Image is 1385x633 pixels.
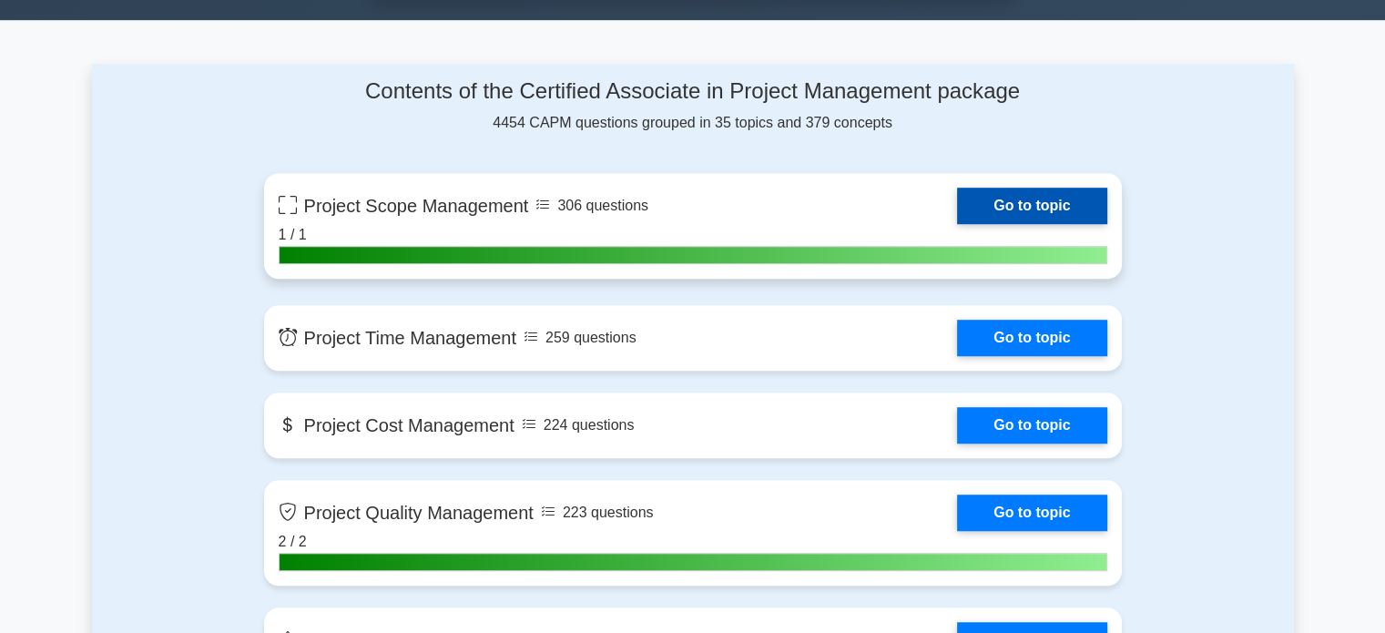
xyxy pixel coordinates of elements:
a: Go to topic [957,407,1106,444]
div: 4454 CAPM questions grouped in 35 topics and 379 concepts [264,78,1122,134]
h4: Contents of the Certified Associate in Project Management package [264,78,1122,105]
a: Go to topic [957,495,1106,531]
a: Go to topic [957,320,1106,356]
a: Go to topic [957,188,1106,224]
